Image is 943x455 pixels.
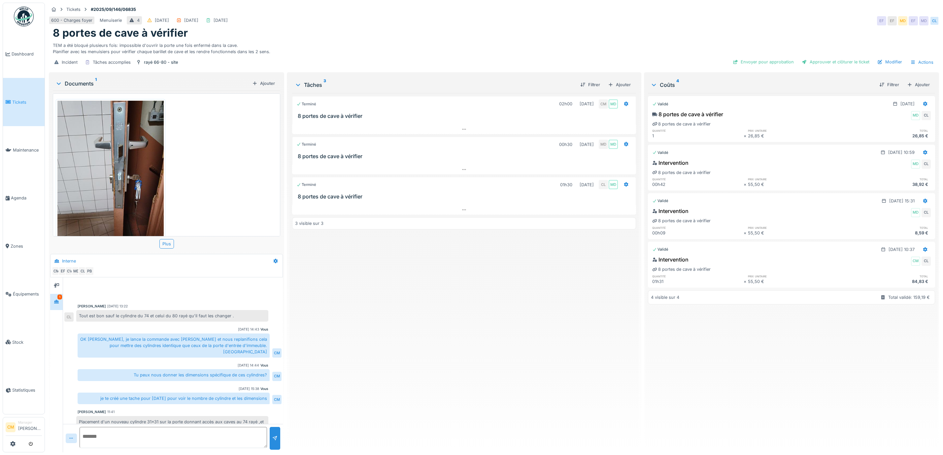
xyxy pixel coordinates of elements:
[3,78,45,126] a: Tickets
[748,133,839,139] div: 26,85 €
[18,420,42,434] li: [PERSON_NAME]
[744,230,748,236] div: ×
[3,222,45,270] a: Zones
[137,17,140,23] div: 4
[578,80,603,89] div: Filtrer
[107,409,115,414] div: 11:41
[922,208,931,217] div: CL
[295,81,575,89] div: Tâches
[93,59,131,65] div: Tâches accomplies
[900,101,915,107] div: [DATE]
[78,266,87,276] div: CL
[12,99,42,105] span: Tickets
[250,79,278,88] div: Ajouter
[51,17,92,23] div: 600 - Charges foyer
[651,81,874,89] div: Coûts
[78,333,270,358] div: OK [PERSON_NAME], je lance la commande avec [PERSON_NAME] et nous replanifions cela pour mettre d...
[652,247,668,252] div: Validé
[64,312,74,322] div: CL
[839,226,931,230] h6: total
[3,174,45,222] a: Agenda
[652,159,689,167] div: Intervention
[599,99,608,109] div: CM
[877,16,886,25] div: EF
[748,177,839,181] h6: prix unitaire
[78,409,106,414] div: [PERSON_NAME]
[159,239,174,249] div: Plus
[748,274,839,278] h6: prix unitaire
[889,246,915,253] div: [DATE] 10:37
[652,101,668,107] div: Validé
[62,59,78,65] div: Incident
[877,80,902,89] div: Filtrer
[652,121,711,127] div: 8 portes de cave à vérifier
[62,258,76,264] div: Interne
[898,16,907,25] div: MD
[12,51,42,57] span: Dashboard
[12,387,42,393] span: Statistiques
[76,310,268,322] div: Tout est bon sauf le cylindre du 74 et celui du 80 rayé qu'il faut les changer .
[652,230,744,236] div: 00h09
[57,101,164,242] img: sbapsg5nbqr1uemctzf0chvnof7z
[580,182,594,188] div: [DATE]
[839,274,931,278] h6: total
[889,198,915,204] div: [DATE] 15:31
[3,270,45,318] a: Équipements
[930,16,939,25] div: CL
[53,40,935,55] div: TEM a été bloqué plusieurs fois: impossible d'ouvrir la porte une fois enfermé dans la cave. Plan...
[78,304,106,309] div: [PERSON_NAME]
[560,182,572,188] div: 01h30
[599,140,608,149] div: MD
[296,142,316,147] div: Terminé
[652,150,668,156] div: Validé
[652,256,689,263] div: Intervention
[100,17,122,23] div: Menuiserie
[799,57,872,66] div: Approuver et clôturer le ticket
[11,243,42,249] span: Zones
[652,198,668,204] div: Validé
[839,181,931,188] div: 38,92 €
[260,327,268,332] div: Vous
[559,101,572,107] div: 02h00
[888,16,897,25] div: EF
[888,294,930,300] div: Total validé: 159,19 €
[676,81,679,89] sup: 4
[3,366,45,414] a: Statistiques
[272,372,282,381] div: CM
[652,177,744,181] h6: quantité
[55,80,250,87] div: Documents
[3,318,45,366] a: Stock
[13,291,42,297] span: Équipements
[911,111,920,120] div: MD
[609,140,618,149] div: MD
[238,363,259,368] div: [DATE] 14:44
[599,180,608,189] div: CL
[748,230,839,236] div: 55,50 €
[652,207,689,215] div: Intervention
[12,339,42,345] span: Stock
[295,220,323,227] div: 3 visible sur 3
[748,181,839,188] div: 55,50 €
[904,80,932,89] div: Ajouter
[652,133,744,139] div: 1
[88,6,139,13] strong: #2025/09/146/06835
[239,386,259,391] div: [DATE] 15:38
[107,304,128,309] div: [DATE] 13:22
[922,159,931,169] div: CL
[580,101,594,107] div: [DATE]
[919,16,928,25] div: MD
[298,113,633,119] h3: 8 portes de cave à vérifier
[323,81,326,89] sup: 3
[651,294,679,300] div: 4 visible sur 4
[652,169,711,176] div: 8 portes de cave à vérifier
[298,193,633,200] h3: 8 portes de cave à vérifier
[744,278,748,285] div: ×
[260,363,268,368] div: Vous
[184,17,198,23] div: [DATE]
[18,420,42,425] div: Manager
[76,416,268,434] div: Placement d'un nouveau cylindre 31x31 sur la porte donnant accès aux caves au 74 rayé ,et un autr...
[14,7,34,26] img: Badge_color-CXgf-gQk.svg
[839,177,931,181] h6: total
[3,30,45,78] a: Dashboard
[155,17,169,23] div: [DATE]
